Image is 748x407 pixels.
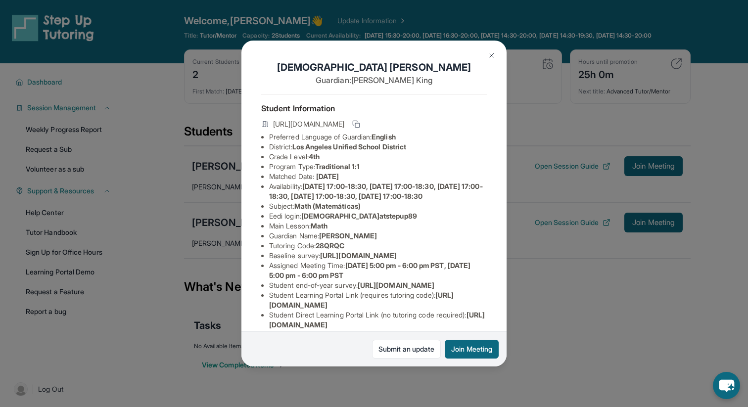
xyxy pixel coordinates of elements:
span: stepup24 [318,330,349,339]
li: Guardian Name : [269,231,487,241]
li: Baseline survey : [269,251,487,261]
span: Math (Matemáticas) [294,202,361,210]
span: [URL][DOMAIN_NAME] [320,251,397,260]
li: Grade Level: [269,152,487,162]
span: [PERSON_NAME] [319,231,377,240]
span: Math [311,222,327,230]
li: Tutoring Code : [269,241,487,251]
li: Program Type: [269,162,487,172]
span: [URL][DOMAIN_NAME] [273,119,344,129]
span: 4th [309,152,320,161]
li: Matched Date: [269,172,487,181]
h1: [DEMOGRAPHIC_DATA] [PERSON_NAME] [261,60,487,74]
li: Eedi login : [269,211,487,221]
li: Preferred Language of Guardian: [269,132,487,142]
button: Join Meeting [445,340,499,359]
li: EEDI Password : [269,330,487,340]
span: Los Angeles Unified School District [292,142,406,151]
span: 28QRQC [316,241,344,250]
span: [DEMOGRAPHIC_DATA]atstepup89 [301,212,417,220]
span: [DATE] 17:00-18:30, [DATE] 17:00-18:30, [DATE] 17:00-18:30, [DATE] 17:00-18:30, [DATE] 17:00-18:30 [269,182,483,200]
span: [DATE] [316,172,339,181]
span: [DATE] 5:00 pm - 6:00 pm PST, [DATE] 5:00 pm - 6:00 pm PST [269,261,470,279]
span: English [372,133,396,141]
button: chat-button [713,372,740,399]
li: Student Direct Learning Portal Link (no tutoring code required) : [269,310,487,330]
li: Student Learning Portal Link (requires tutoring code) : [269,290,487,310]
span: [URL][DOMAIN_NAME] [358,281,434,289]
span: Traditional 1:1 [315,162,360,171]
li: Student end-of-year survey : [269,280,487,290]
li: Availability: [269,181,487,201]
li: District: [269,142,487,152]
li: Main Lesson : [269,221,487,231]
li: Subject : [269,201,487,211]
p: Guardian: [PERSON_NAME] King [261,74,487,86]
img: Close Icon [488,51,496,59]
h4: Student Information [261,102,487,114]
a: Submit an update [372,340,441,359]
li: Assigned Meeting Time : [269,261,487,280]
button: Copy link [350,118,362,130]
